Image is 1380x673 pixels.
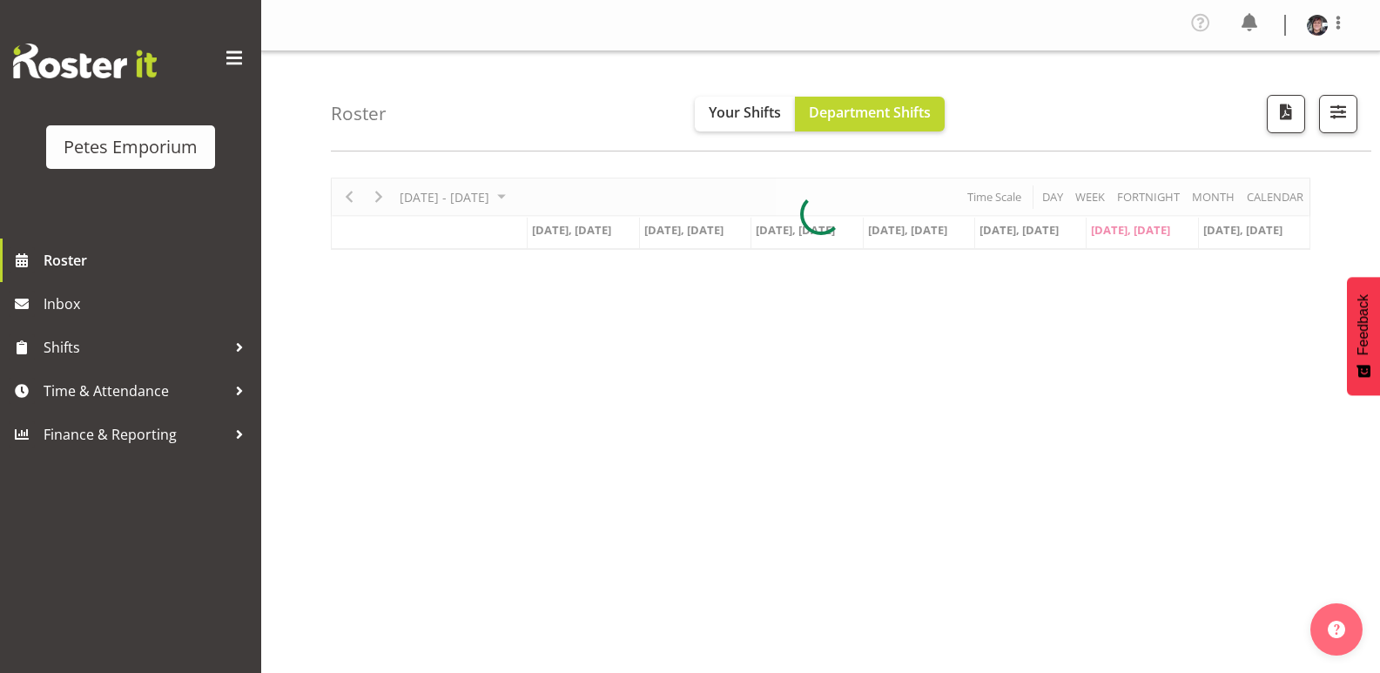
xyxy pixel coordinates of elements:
button: Download a PDF of the roster according to the set date range. [1267,95,1305,133]
button: Department Shifts [795,97,945,131]
span: Time & Attendance [44,378,226,404]
span: Shifts [44,334,226,360]
div: Petes Emporium [64,134,198,160]
img: Rosterit website logo [13,44,157,78]
button: Your Shifts [695,97,795,131]
span: Your Shifts [709,103,781,122]
span: Finance & Reporting [44,421,226,448]
button: Feedback - Show survey [1347,277,1380,395]
img: michelle-whaleb4506e5af45ffd00a26cc2b6420a9100.png [1307,15,1328,36]
h4: Roster [331,104,387,124]
span: Feedback [1356,294,1371,355]
button: Filter Shifts [1319,95,1357,133]
span: Department Shifts [809,103,931,122]
span: Roster [44,247,252,273]
img: help-xxl-2.png [1328,621,1345,638]
span: Inbox [44,291,252,317]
